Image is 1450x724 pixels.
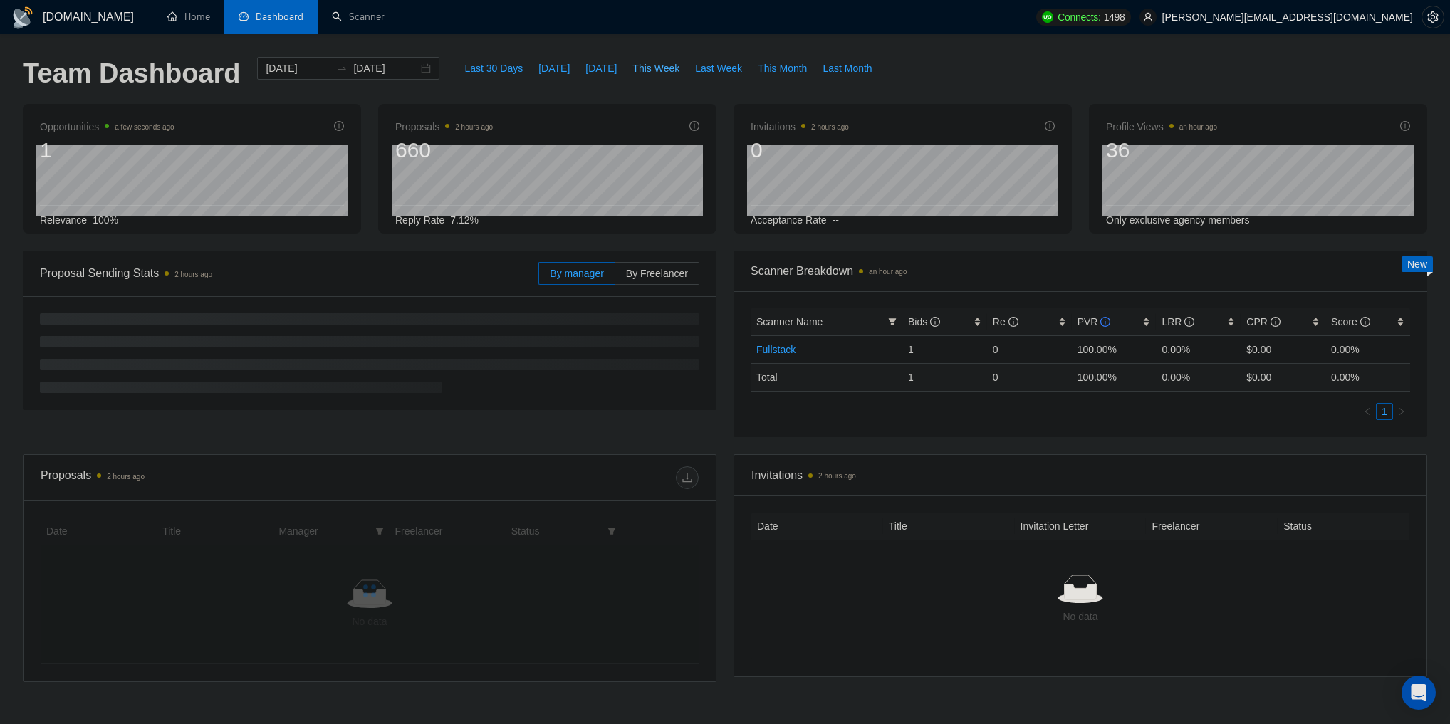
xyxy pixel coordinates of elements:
[818,472,856,480] time: 2 hours ago
[1278,513,1409,540] th: Status
[1058,9,1100,25] span: Connects:
[1179,123,1217,131] time: an hour ago
[1042,11,1053,23] img: upwork-logo.png
[1100,317,1110,327] span: info-circle
[689,121,699,131] span: info-circle
[1078,316,1111,327] span: PVR
[167,11,210,23] a: homeHome
[256,11,303,23] span: Dashboard
[758,61,807,76] span: This Month
[11,6,34,29] img: logo
[1363,407,1372,416] span: left
[751,137,849,164] div: 0
[751,262,1410,280] span: Scanner Breakdown
[1407,258,1427,270] span: New
[1422,11,1444,23] a: setting
[756,316,823,327] span: Scanner Name
[993,316,1018,327] span: Re
[334,121,344,131] span: info-circle
[1106,118,1217,135] span: Profile Views
[908,316,940,327] span: Bids
[40,137,174,164] div: 1
[756,344,796,355] a: Fullstack
[93,214,118,226] span: 100%
[1376,403,1393,420] li: 1
[353,61,418,76] input: End date
[336,63,348,74] span: to
[1360,317,1370,327] span: info-circle
[1146,513,1278,540] th: Freelancer
[336,63,348,74] span: swap-right
[1393,403,1410,420] button: right
[1400,121,1410,131] span: info-circle
[1246,316,1280,327] span: CPR
[902,363,987,391] td: 1
[902,335,987,363] td: 1
[40,264,538,282] span: Proposal Sending Stats
[930,317,940,327] span: info-circle
[464,61,523,76] span: Last 30 Days
[395,118,493,135] span: Proposals
[1325,363,1410,391] td: 0.00 %
[115,123,174,131] time: a few seconds ago
[1045,121,1055,131] span: info-circle
[1402,676,1436,710] div: Open Intercom Messenger
[457,57,531,80] button: Last 30 Days
[1393,403,1410,420] li: Next Page
[751,466,1409,484] span: Invitations
[632,61,679,76] span: This Week
[811,123,849,131] time: 2 hours ago
[750,57,815,80] button: This Month
[1241,363,1325,391] td: $ 0.00
[885,311,899,332] span: filter
[550,268,603,279] span: By manager
[1271,317,1281,327] span: info-circle
[538,61,570,76] span: [DATE]
[266,61,330,76] input: Start date
[1008,317,1018,327] span: info-circle
[1104,9,1125,25] span: 1498
[1241,335,1325,363] td: $0.00
[1072,335,1157,363] td: 100.00%
[1184,317,1194,327] span: info-circle
[1015,513,1147,540] th: Invitation Letter
[1331,316,1370,327] span: Score
[1156,335,1241,363] td: 0.00%
[332,11,385,23] a: searchScanner
[1422,6,1444,28] button: setting
[625,57,687,80] button: This Week
[1325,335,1410,363] td: 0.00%
[239,11,249,21] span: dashboard
[833,214,839,226] span: --
[883,513,1015,540] th: Title
[531,57,578,80] button: [DATE]
[450,214,479,226] span: 7.12%
[585,61,617,76] span: [DATE]
[41,466,370,489] div: Proposals
[823,61,872,76] span: Last Month
[107,473,145,481] time: 2 hours ago
[1359,403,1376,420] li: Previous Page
[751,118,849,135] span: Invitations
[1162,316,1194,327] span: LRR
[578,57,625,80] button: [DATE]
[751,214,827,226] span: Acceptance Rate
[687,57,750,80] button: Last Week
[695,61,742,76] span: Last Week
[815,57,880,80] button: Last Month
[1106,137,1217,164] div: 36
[987,335,1072,363] td: 0
[40,214,87,226] span: Relevance
[1156,363,1241,391] td: 0.00 %
[40,118,174,135] span: Opportunities
[23,57,240,90] h1: Team Dashboard
[869,268,907,276] time: an hour ago
[1072,363,1157,391] td: 100.00 %
[395,214,444,226] span: Reply Rate
[626,268,688,279] span: By Freelancer
[1397,407,1406,416] span: right
[751,363,902,391] td: Total
[1106,214,1250,226] span: Only exclusive agency members
[751,513,883,540] th: Date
